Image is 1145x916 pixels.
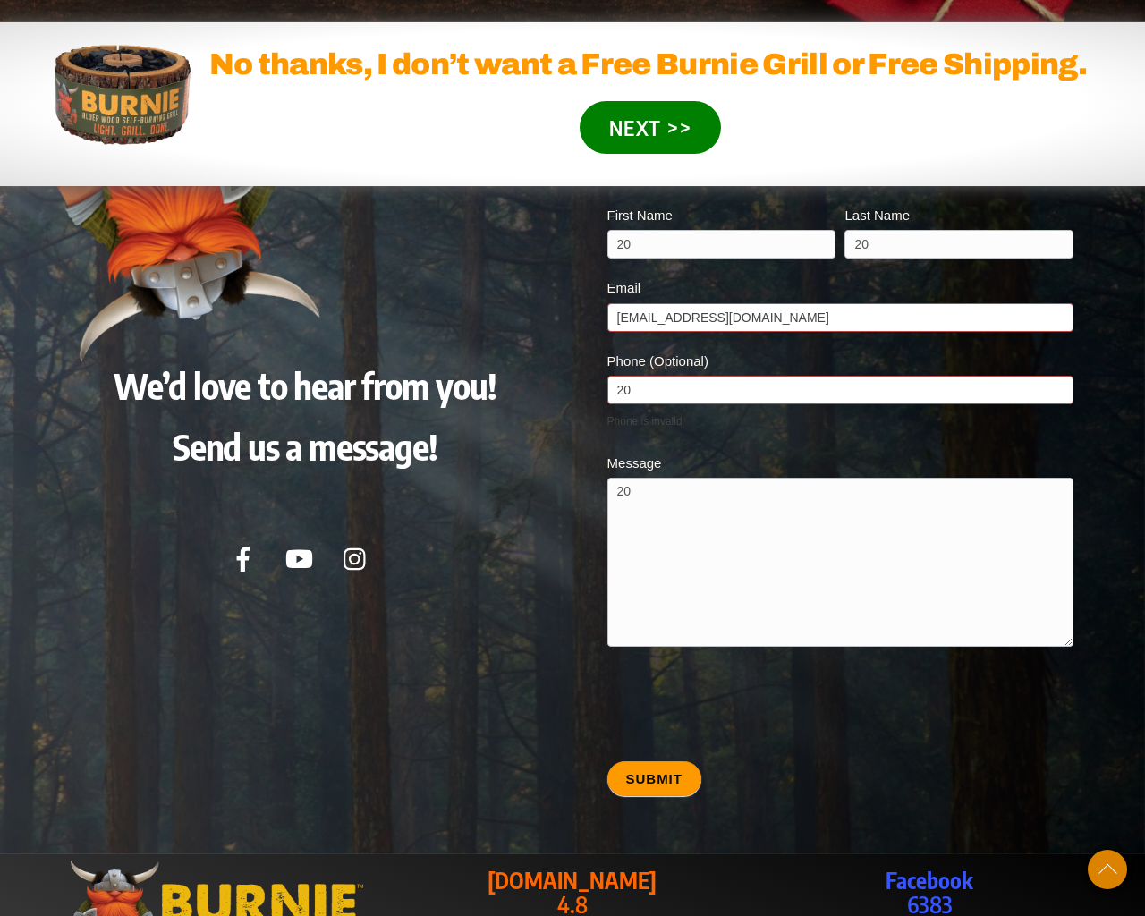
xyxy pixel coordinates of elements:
span: Send us a message! [173,424,437,469]
button: NEXT >> [580,101,721,154]
label: Message [607,452,1073,478]
a: NEXT >> [580,114,721,140]
img: burniegrill.com-medium-200 [54,44,192,146]
span: We’d love to hear from you! [114,363,496,408]
a: instagram [335,548,384,566]
p: 6383 [768,869,1091,916]
p: 4.8 [411,869,734,916]
iframe: reCAPTCHA [607,665,879,734]
strong: Facebook [886,866,973,895]
span: No thanks, I don’t want a Free Burnie Grill or Free Shipping. [209,48,1087,81]
a: [DOMAIN_NAME]4.8 [411,869,734,916]
a: Facebook6383 [768,869,1091,916]
label: Phone (Optional) [607,350,1073,376]
strong: [DOMAIN_NAME] [488,866,657,895]
label: Email [607,276,1073,302]
button: Submit [607,761,701,796]
label: First Name [607,204,836,230]
img: Burnie Grill – 2021 – Get More Burnie [54,186,322,365]
label: Last Name [844,204,1073,230]
a: youtube [278,548,327,566]
a: facebook [222,548,271,566]
div: Phone is invalid [607,410,1073,433]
